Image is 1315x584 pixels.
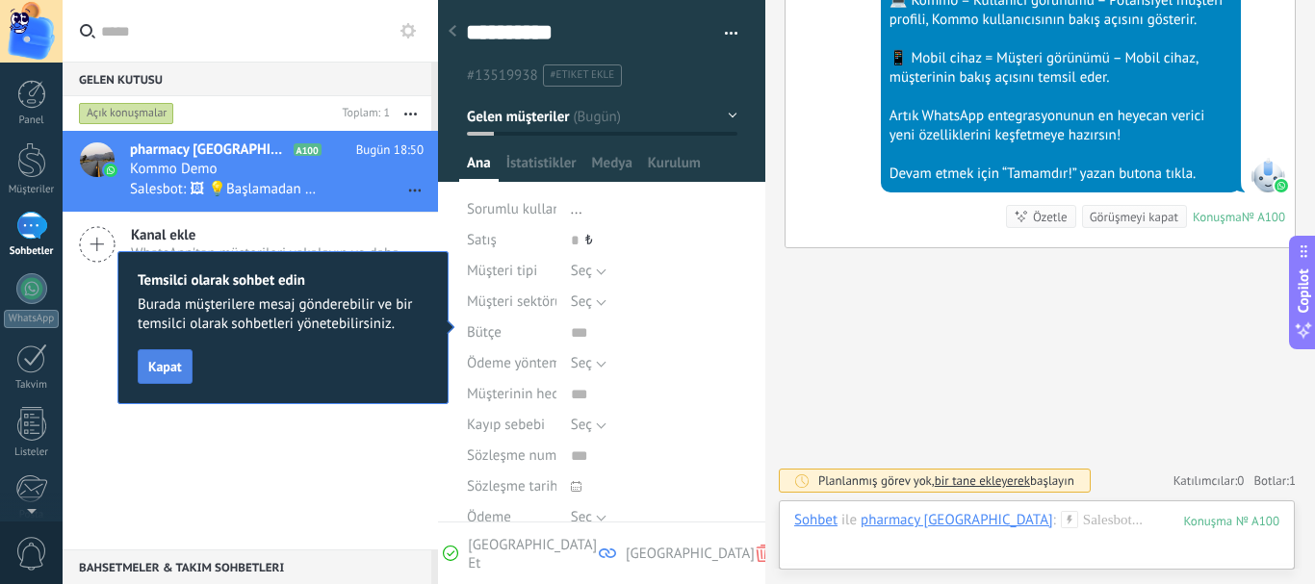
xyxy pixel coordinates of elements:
div: Kayıp sebebi [467,410,556,441]
div: Ödeme yöntemi [467,348,556,379]
div: WhatsApp [4,310,59,328]
img: icon [104,164,117,177]
span: bir tane ekleyerek [935,472,1030,489]
span: Seç [571,508,592,526]
div: Müşteriler [4,184,60,196]
span: Satış [467,231,497,249]
span: Kapat [148,360,182,373]
span: Ödeme yöntemi [467,356,564,370]
span: ile [841,511,857,530]
span: Botlar: [1253,472,1296,489]
span: Medya [592,154,632,182]
div: Toplam: 1 [334,104,390,123]
span: Müşteri sektörü [467,294,562,309]
span: pharmacy [GEOGRAPHIC_DATA] [130,140,290,160]
span: SalesBot [1251,158,1285,192]
span: Seç [571,416,592,434]
span: Kurulum [648,154,701,182]
span: Müşterinin hedefi [467,387,575,401]
span: Ödeme [467,510,511,524]
span: Sözleşme numarası [467,448,585,463]
span: Salesbot: 🖼 💡Başlamadan önce, nasıl kullanıldığını açıklayayım: 💻 Kommo = Kullanıcı görünümü – Po... [130,180,318,198]
div: Sözleşme numarası [467,441,556,471]
div: Panel [4,114,60,127]
div: Devam etmek için “Tamamdır!” yazan butona tıkla. [890,165,1232,184]
span: Ana [467,154,491,182]
div: Planlanmış görev yok, başlayın [818,472,1074,489]
span: #13519938 [467,66,538,85]
button: Kapat [138,349,193,384]
button: Seç [571,410,606,441]
img: waba.svg [1275,179,1288,192]
div: 📱 Mobil cihaz = Müşteri görünümü – Mobil cihaz, müşterinin bakış açısını temsil eder. [890,49,1232,88]
div: Özetle [1033,208,1068,226]
span: Kanal ekle [131,226,422,244]
span: ... [571,200,582,218]
span: Sorumlu kullanıcı [467,200,575,218]
a: Katılımcılar:0 [1173,472,1245,489]
button: Seç [571,348,606,379]
span: Seç [571,262,592,280]
span: Burada müşterilere mesaj gönderebilir ve bir temsilci olarak sohbetleri yönetebilirsiniz. [138,295,428,334]
div: Satış [467,225,556,256]
div: Müşterinin hedefi [467,379,556,410]
span: Kayıp sebebi [467,418,545,432]
div: Açık konuşmalar [79,102,174,125]
span: : [1053,511,1056,530]
button: Seç [571,502,606,533]
span: #etiket ekle [551,68,615,82]
div: Ödeme [467,502,556,533]
div: Listeler [4,446,60,459]
div: pharmacy Turkey [861,511,1052,528]
div: Sorumlu kullanıcı [467,194,556,225]
span: A100 [294,143,322,156]
div: № A100 [1242,209,1285,225]
div: 100 [1183,513,1279,529]
span: [GEOGRAPHIC_DATA] et [468,536,599,572]
span: 1 [1289,472,1296,489]
button: Seç [571,256,606,287]
button: Daha fazla [390,96,431,131]
span: Bütçe [467,325,502,340]
div: Konuşma [1193,209,1242,225]
span: İstatistikler [506,154,577,182]
span: [GEOGRAPHIC_DATA] [626,545,755,563]
span: WhatsApp'tan müşterileri yakalayın ve daha fazlasını yapın! [131,244,422,281]
span: Bugün 18:50 [356,140,424,160]
div: Sohbetler [4,245,60,258]
span: Müşteri tipi [467,264,537,278]
div: Takvim [4,379,60,392]
div: Bütçe [467,317,556,348]
span: Copilot [1294,268,1313,313]
span: Kommo Demo [130,160,218,179]
h2: Temsilci olarak sohbet edin [138,271,428,290]
a: avatariconpharmacy [GEOGRAPHIC_DATA]A100Bugün 18:50Kommo DemoSalesbot: 🖼 💡Başlamadan önce, nasıl ... [63,131,438,212]
span: Seç [571,354,592,372]
div: Görüşmeyi kapat [1090,208,1178,226]
div: Sözleşme tarihi [467,471,556,502]
span: Seç [571,292,592,311]
span: Sözleşme tarihi [467,479,561,494]
div: Bahsetmeler & Takım sohbetleri [63,549,431,584]
div: Artık WhatsApp entegrasyonunun en heyecan verici yeni özelliklerini keşfetmeye hazırsın! [890,107,1232,145]
div: Müşteri sektörü [467,287,556,317]
span: 0 [1237,472,1244,489]
span: ₺ [583,231,595,249]
div: Gelen Kutusu [63,62,431,96]
div: Müşteri tipi [467,256,556,287]
button: Seç [571,287,606,317]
